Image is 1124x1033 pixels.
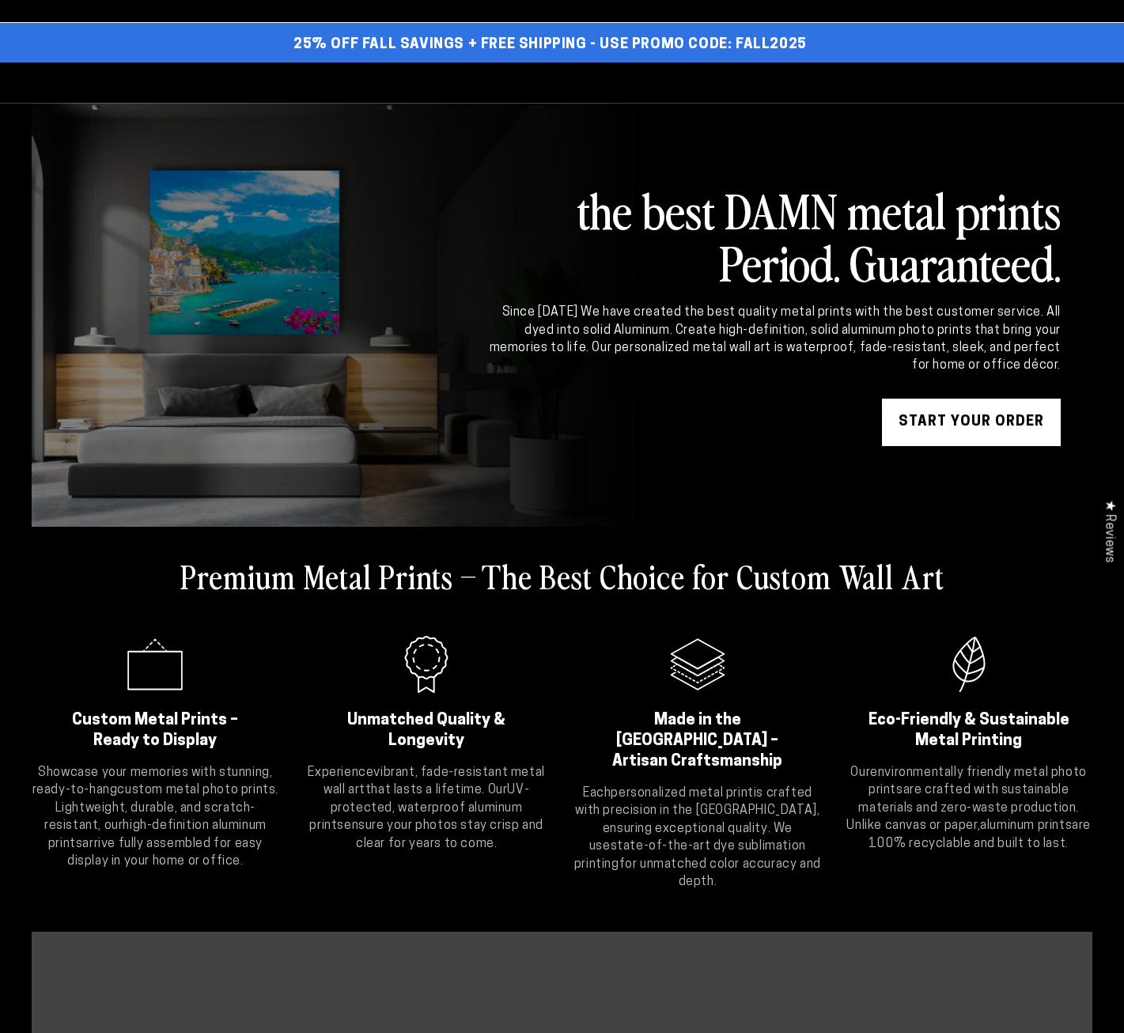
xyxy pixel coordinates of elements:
[117,784,275,797] strong: custom metal photo prints
[997,65,1032,100] summary: Search our site
[32,764,279,870] p: Showcase your memories with stunning, ready-to-hang . Lightweight, durable, and scratch-resistant...
[312,72,452,93] span: Start Your Print
[323,710,531,751] h2: Unmatched Quality & Longevity
[480,72,577,93] span: Shop By Use
[1094,487,1124,575] div: Click to open Judge.me floating reviews tab
[604,72,698,93] span: Why Metal?
[303,764,551,853] p: Experience that lasts a lifetime. Our ensure your photos stay crisp and clear for years to come.
[301,62,464,103] a: Start Your Print
[980,819,1072,832] strong: aluminum prints
[468,62,588,103] a: Shop By Use
[486,184,1061,288] h2: the best DAMN metal prints Period. Guaranteed.
[324,766,545,797] strong: vibrant, fade-resistant metal wall art
[574,840,806,870] strong: state-of-the-art dye sublimation printing
[309,784,529,832] strong: UV-protected, waterproof aluminum prints
[714,62,812,103] a: About Us
[594,710,802,772] h2: Made in the [GEOGRAPHIC_DATA] – Artisan Craftsmanship
[592,62,710,103] a: Why Metal?
[816,62,958,103] a: Professionals
[726,72,800,93] span: About Us
[180,555,944,596] h2: Premium Metal Prints – The Best Choice for Custom Wall Art
[869,766,1087,797] strong: environmentally friendly metal photo prints
[827,72,946,93] span: Professionals
[882,399,1061,446] a: START YOUR Order
[293,36,807,54] span: 25% off FALL Savings + Free Shipping - Use Promo Code: FALL2025
[865,710,1073,751] h2: Eco-Friendly & Sustainable Metal Printing
[486,304,1061,375] div: Since [DATE] We have created the best quality metal prints with the best customer service. All dy...
[611,787,753,800] strong: personalized metal print
[574,785,822,891] p: Each is crafted with precision in the [GEOGRAPHIC_DATA], ensuring exceptional quality. We use for...
[845,764,1092,853] p: Our are crafted with sustainable materials and zero-waste production. Unlike canvas or paper, are...
[51,710,259,751] h2: Custom Metal Prints – Ready to Display
[48,819,267,849] strong: high-definition aluminum prints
